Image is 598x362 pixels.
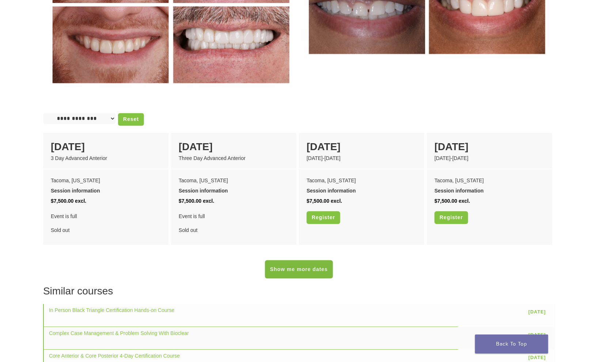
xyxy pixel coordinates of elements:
[49,331,189,336] a: Complex Case Management & Problem Solving With Bioclear
[307,155,417,163] div: [DATE]-[DATE]
[435,198,457,204] span: $7,500.00
[435,140,545,155] div: [DATE]
[265,260,333,279] a: Show me more dates
[75,198,86,204] span: excl.
[51,212,161,236] div: Sold out
[435,176,545,186] div: Tacoma, [US_STATE]
[459,198,470,204] span: excl.
[179,155,289,163] div: Three Day Advanced Anterior
[51,140,161,155] div: [DATE]
[179,198,201,204] span: $7,500.00
[118,113,144,126] a: Reset
[51,155,161,163] div: 3 Day Advanced Anterior
[179,176,289,186] div: Tacoma, [US_STATE]
[49,308,174,313] a: In Person Black Triangle Certification Hands-on Course
[179,212,289,222] span: Event is full
[525,330,550,341] a: [DATE]
[51,198,73,204] span: $7,500.00
[307,186,417,196] div: Session information
[49,353,180,359] a: Core Anterior & Core Posterior 4-Day Certification Course
[51,186,161,196] div: Session information
[525,307,550,318] a: [DATE]
[475,335,548,354] a: Back To Top
[307,212,340,224] a: Register
[43,284,555,299] h3: Similar courses
[179,212,289,236] div: Sold out
[307,176,417,186] div: Tacoma, [US_STATE]
[203,198,214,204] span: excl.
[51,212,161,222] span: Event is full
[435,186,545,196] div: Session information
[179,140,289,155] div: [DATE]
[435,212,468,224] a: Register
[307,198,329,204] span: $7,500.00
[179,186,289,196] div: Session information
[435,155,545,163] div: [DATE]-[DATE]
[307,140,417,155] div: [DATE]
[51,176,161,186] div: Tacoma, [US_STATE]
[331,198,342,204] span: excl.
